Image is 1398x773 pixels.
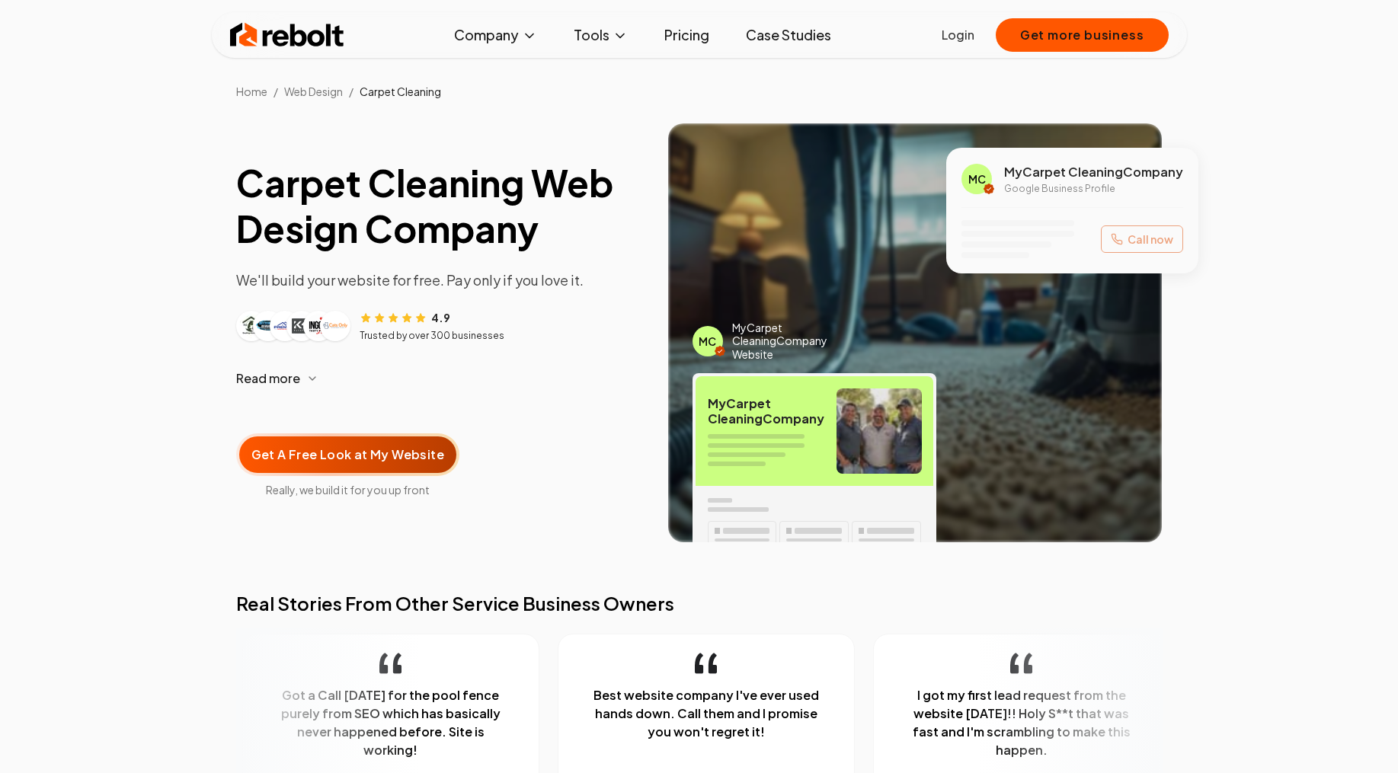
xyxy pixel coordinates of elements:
[284,85,343,98] span: Web Design
[668,123,1163,542] img: Image of completed Carpet Cleaning job
[236,482,460,497] span: Really, we build it for you up front
[699,334,716,349] span: MC
[236,311,350,341] div: Customer logos
[239,314,264,338] img: Customer logo 1
[837,388,922,474] img: Carpet Cleaning team
[323,314,347,338] img: Customer logo 6
[236,409,460,497] a: Get A Free Look at My WebsiteReally, we build it for you up front
[236,270,644,291] p: We'll build your website for free. Pay only if you love it.
[236,85,267,98] a: Home
[734,20,843,50] a: Case Studies
[1004,183,1183,195] p: Google Business Profile
[968,171,986,187] span: MC
[236,160,644,251] h1: Carpet Cleaning Web Design Company
[274,84,278,99] li: /
[589,686,824,741] p: Best website company I've ever used hands down. Call them and I promise you won't regret it!
[236,433,460,476] button: Get A Free Look at My Website
[274,686,508,759] p: Got a Call [DATE] for the pool fence purely from SEO which has basically never happened before. S...
[652,20,721,50] a: Pricing
[360,330,504,342] p: Trusted by over 300 businesses
[1010,653,1032,674] img: quotation-mark
[431,310,450,325] span: 4.9
[695,653,717,674] img: quotation-mark
[236,369,300,388] span: Read more
[942,26,974,44] a: Login
[708,396,824,426] span: My Carpet Cleaning Company
[1004,163,1183,181] span: My Carpet Cleaning Company
[442,20,549,50] button: Company
[212,84,1187,99] nav: Breadcrumb
[1346,721,1383,758] iframe: Intercom live chat
[996,18,1169,52] button: Get more business
[236,309,644,342] article: Customer reviews
[256,314,280,338] img: Customer logo 2
[306,314,331,338] img: Customer logo 5
[379,653,401,674] img: quotation-mark
[732,321,855,362] span: My Carpet Cleaning Company Website
[290,314,314,338] img: Customer logo 4
[360,85,441,98] span: Carpet Cleaning
[349,84,353,99] li: /
[236,591,1163,615] h2: Real Stories From Other Service Business Owners
[230,20,344,50] img: Rebolt Logo
[360,309,450,325] div: Rating: 4.9 out of 5 stars
[561,20,640,50] button: Tools
[904,686,1139,759] p: I got my first lead request from the website [DATE]!! Holy S**t that was fast and I'm scrambling ...
[273,314,297,338] img: Customer logo 3
[236,360,644,397] button: Read more
[251,446,445,464] span: Get A Free Look at My Website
